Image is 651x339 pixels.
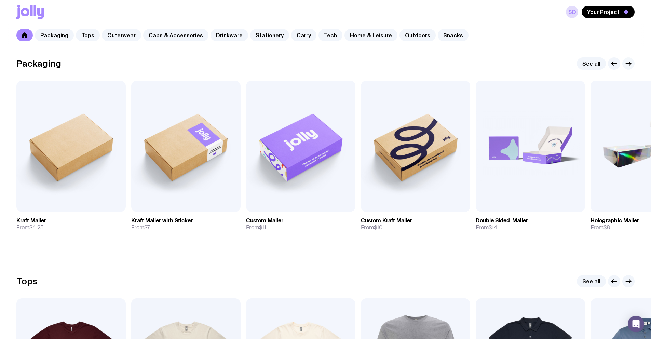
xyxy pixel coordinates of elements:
a: Kraft MailerFrom$4.25 [16,212,126,236]
a: Carry [291,29,316,41]
a: See all [577,57,606,70]
a: Double Sided-MailerFrom$14 [476,212,585,236]
a: Packaging [35,29,74,41]
a: Outdoors [399,29,436,41]
a: Kraft Mailer with StickerFrom$7 [131,212,241,236]
span: $4.25 [29,224,44,231]
h3: Custom Mailer [246,217,283,224]
a: Custom MailerFrom$11 [246,212,355,236]
h3: Holographic Mailer [591,217,639,224]
a: SD [566,6,578,18]
span: From [131,224,150,231]
h2: Tops [16,276,37,286]
span: $8 [603,224,610,231]
a: Caps & Accessories [143,29,208,41]
a: Tech [318,29,342,41]
span: $14 [489,224,497,231]
span: Your Project [587,9,620,15]
span: $7 [144,224,150,231]
span: From [246,224,266,231]
div: Open Intercom Messenger [628,316,644,332]
span: From [361,224,383,231]
span: $11 [259,224,266,231]
span: From [591,224,610,231]
span: From [16,224,44,231]
a: Stationery [250,29,289,41]
a: See all [577,275,606,287]
h3: Kraft Mailer with Sticker [131,217,193,224]
span: $10 [374,224,383,231]
a: Tops [76,29,100,41]
a: Custom Kraft MailerFrom$10 [361,212,470,236]
a: Drinkware [211,29,248,41]
h3: Custom Kraft Mailer [361,217,412,224]
h3: Kraft Mailer [16,217,46,224]
a: Outerwear [102,29,141,41]
span: From [476,224,497,231]
a: Home & Leisure [344,29,397,41]
button: Your Project [582,6,635,18]
h3: Double Sided-Mailer [476,217,528,224]
h2: Packaging [16,58,61,69]
a: Snacks [438,29,469,41]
